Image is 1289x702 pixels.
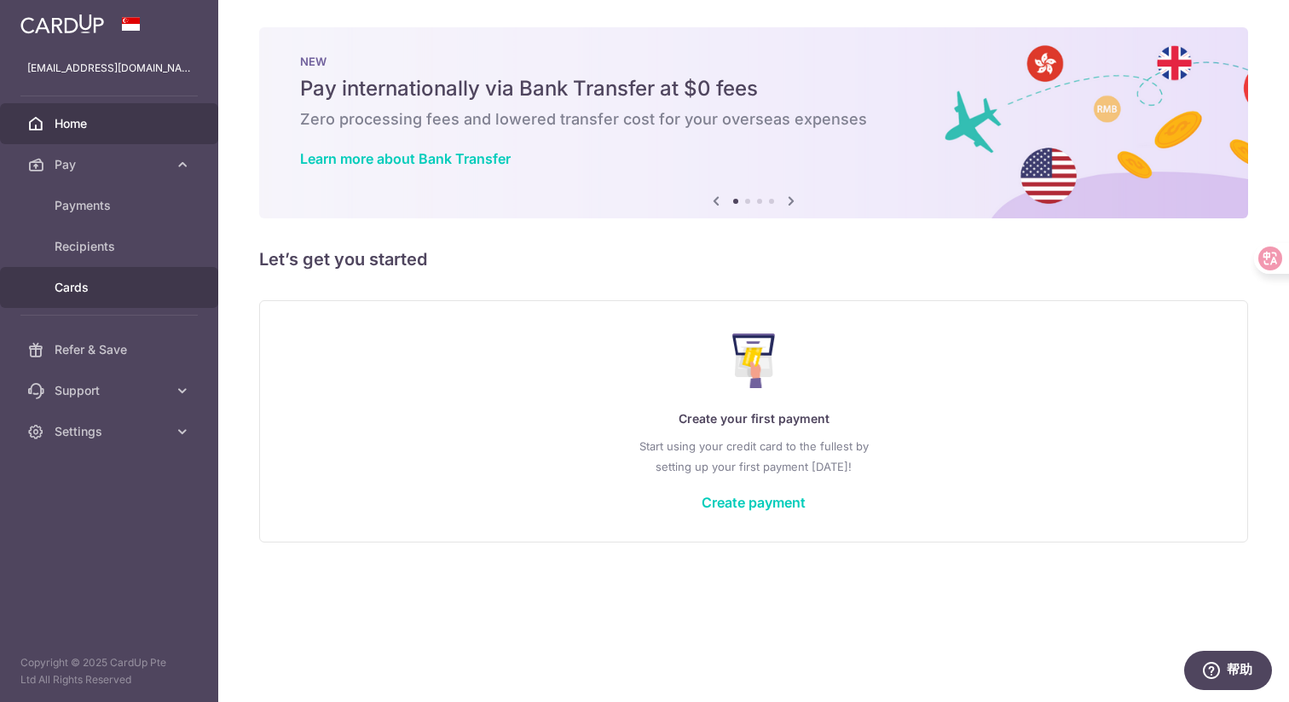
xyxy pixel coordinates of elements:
[27,60,191,77] p: [EMAIL_ADDRESS][DOMAIN_NAME]
[55,382,167,399] span: Support
[55,156,167,173] span: Pay
[55,423,167,440] span: Settings
[259,246,1248,273] h5: Let’s get you started
[294,409,1213,429] p: Create your first payment
[1183,651,1272,693] iframe: 打开一个小组件，您可以在其中找到更多信息
[300,75,1207,102] h5: Pay internationally via Bank Transfer at $0 fees
[300,109,1207,130] h6: Zero processing fees and lowered transfer cost for your overseas expenses
[55,238,167,255] span: Recipients
[300,55,1207,68] p: NEW
[20,14,104,34] img: CardUp
[55,115,167,132] span: Home
[300,150,511,167] a: Learn more about Bank Transfer
[732,334,776,388] img: Make Payment
[294,436,1213,477] p: Start using your credit card to the fullest by setting up your first payment [DATE]!
[702,494,806,511] a: Create payment
[55,197,167,214] span: Payments
[259,27,1248,218] img: Bank transfer banner
[55,341,167,358] span: Refer & Save
[55,279,167,296] span: Cards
